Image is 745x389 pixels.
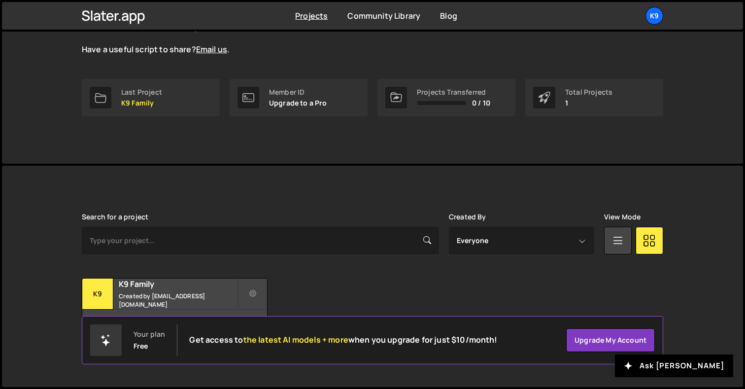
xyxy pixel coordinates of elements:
button: Ask [PERSON_NAME] [615,354,733,377]
a: Blog [440,10,457,21]
p: The is live and growing. Explore the curated scripts to solve common Webflow issues with JavaScri... [82,11,437,55]
div: Your plan [134,330,165,338]
span: 0 / 10 [472,99,490,107]
div: Last Project [121,88,162,96]
label: Search for a project [82,213,148,221]
a: Projects [295,10,328,21]
p: Upgrade to a Pro [269,99,327,107]
div: Free [134,342,148,350]
p: 1 [565,99,612,107]
div: K9 [82,279,113,310]
a: Email us [196,44,227,55]
div: Projects Transferred [417,88,490,96]
label: Created By [449,213,486,221]
div: Total Projects [565,88,612,96]
p: K9 Family [121,99,162,107]
a: Last Project K9 Family [82,79,220,116]
a: Upgrade my account [566,328,655,352]
a: K9 K9 Family Created by [EMAIL_ADDRESS][DOMAIN_NAME] No pages have been added to this project [82,278,268,340]
a: Community Library [347,10,420,21]
span: the latest AI models + more [243,334,348,345]
h2: K9 Family [119,279,237,289]
a: K9 [645,7,663,25]
h2: Get access to when you upgrade for just $10/month! [189,335,497,345]
input: Type your project... [82,227,439,254]
small: Created by [EMAIL_ADDRESS][DOMAIN_NAME] [119,292,237,309]
div: Member ID [269,88,327,96]
div: No pages have been added to this project [82,310,267,339]
label: View Mode [604,213,641,221]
